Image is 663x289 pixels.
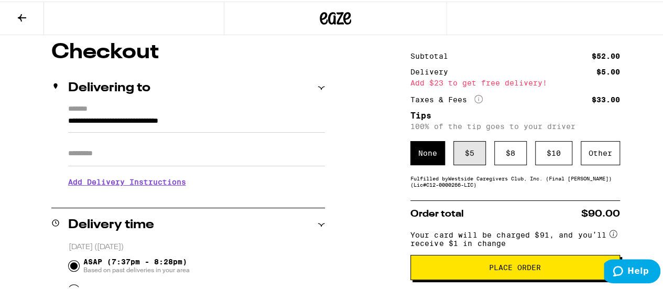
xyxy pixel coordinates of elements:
span: Place Order [489,262,541,270]
h2: Delivering to [68,80,150,93]
span: $90.00 [581,208,620,217]
div: $5.00 [596,67,620,74]
h2: Delivery time [68,217,154,230]
div: $33.00 [592,94,620,102]
div: $ 8 [494,140,527,164]
div: Taxes & Fees [410,93,483,103]
button: Place Order [410,253,620,279]
p: [DATE] ([DATE]) [69,241,325,251]
div: None [410,140,445,164]
div: $52.00 [592,51,620,58]
div: $ 10 [535,140,572,164]
h3: Add Delivery Instructions [68,168,325,192]
iframe: Opens a widget where you can find more information [604,258,660,284]
div: Subtotal [410,51,455,58]
div: Delivery [410,67,455,74]
div: $ 5 [453,140,486,164]
h1: Checkout [51,40,325,61]
span: Your card will be charged $91, and you’ll receive $1 in change [410,226,607,246]
div: Add $23 to get free delivery! [410,78,620,85]
span: ASAP (7:37pm - 8:28pm) [83,256,190,273]
p: We'll contact you at [PHONE_NUMBER] when we arrive [68,192,325,201]
p: 100% of the tip goes to your driver [410,121,620,129]
span: Order total [410,208,464,217]
div: Fulfilled by Westside Caregivers Club, Inc. (Final [PERSON_NAME]) (Lic# C12-0000266-LIC ) [410,174,620,186]
div: Other [581,140,620,164]
span: Based on past deliveries in your area [83,264,190,273]
h5: Tips [410,110,620,119]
